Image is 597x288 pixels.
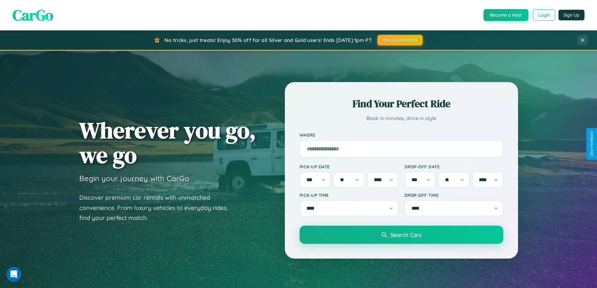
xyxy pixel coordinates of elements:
[300,132,503,138] label: Where
[589,131,594,157] div: Give Feedback
[300,164,398,169] label: Pick-up Date
[300,97,503,111] h2: Find Your Perfect Ride
[405,164,503,169] label: Drop-off Date
[79,118,256,167] h1: Wherever you go, we go
[484,9,528,21] button: Become a Host
[558,10,584,20] button: Sign Up
[377,35,423,45] button: HALLOWEEN30
[533,9,555,21] button: Login
[13,5,53,25] span: CarGo
[79,174,189,183] h3: Begin your journey with CarGo
[165,37,373,43] span: No tricks, just treats! Enjoy 30% off for all Silver and Gold users! Ends [DATE] 1pm PT.
[6,267,21,282] iframe: Intercom live chat
[300,226,503,244] button: Search Cars
[300,114,503,123] p: Book in minutes, drive in style
[79,192,236,223] p: Discover premium car rentals with unmatched convenience. From luxury vehicles to everyday rides, ...
[405,192,503,198] label: Drop-off Time
[300,192,398,198] label: Pick-up Time
[390,231,422,238] span: Search Cars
